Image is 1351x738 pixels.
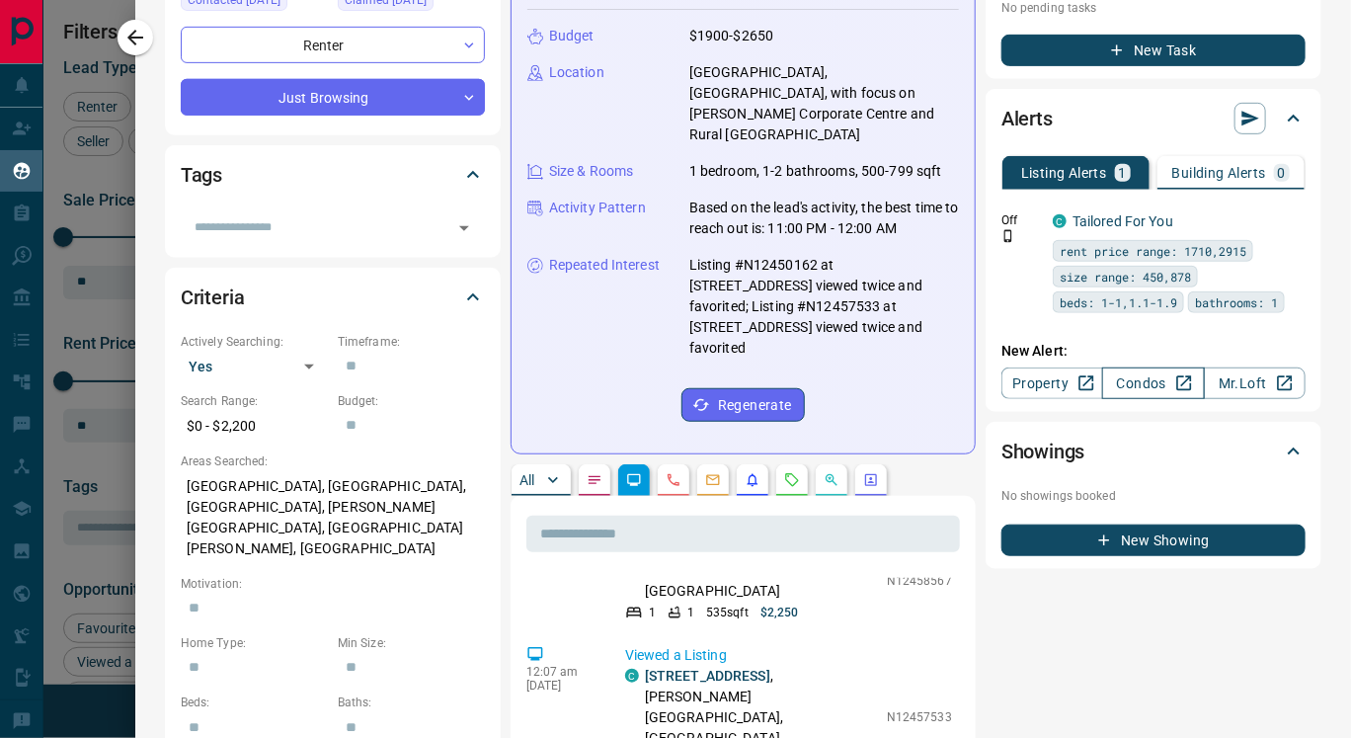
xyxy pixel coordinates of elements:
p: $1900-$2650 [689,26,773,46]
div: Showings [1001,428,1306,475]
button: New Showing [1001,525,1306,556]
svg: Push Notification Only [1001,229,1015,243]
p: 1 [649,604,656,621]
div: Tags [181,151,485,199]
h2: Tags [181,159,222,191]
a: Tailored For You [1073,213,1173,229]
p: 535 sqft [706,604,749,621]
p: Listing Alerts [1021,166,1107,180]
h2: Showings [1001,436,1085,467]
p: Repeated Interest [549,255,660,276]
a: Property [1001,368,1103,399]
p: [GEOGRAPHIC_DATA], [GEOGRAPHIC_DATA], [GEOGRAPHIC_DATA], [PERSON_NAME][GEOGRAPHIC_DATA], [GEOGRAP... [181,470,485,565]
p: Budget: [338,392,485,410]
p: No showings booked [1001,487,1306,505]
p: Based on the lead's activity, the best time to reach out is: 11:00 PM - 12:00 AM [689,198,959,239]
a: Condos [1102,368,1204,399]
p: Areas Searched: [181,452,485,470]
a: Mr.Loft [1204,368,1306,399]
svg: Listing Alerts [745,472,760,488]
p: [DATE] [526,679,596,693]
p: Motivation: [181,575,485,593]
h2: Alerts [1001,103,1053,134]
div: Renter [181,27,485,63]
p: N12458567 [887,572,952,590]
p: Budget [549,26,595,46]
div: condos.ca [625,669,639,683]
p: $2,250 [760,604,799,621]
p: 12:07 am [526,665,596,679]
button: Open [450,214,478,242]
a: [STREET_ADDRESS] [645,668,770,684]
div: Criteria [181,274,485,321]
p: Actively Searching: [181,333,328,351]
div: Just Browsing [181,79,485,116]
span: bathrooms: 1 [1195,292,1278,312]
p: Home Type: [181,634,328,652]
p: [GEOGRAPHIC_DATA], [GEOGRAPHIC_DATA], with focus on [PERSON_NAME] Corporate Centre and Rural [GEO... [689,62,959,145]
p: 1 [1119,166,1127,180]
p: New Alert: [1001,341,1306,362]
p: $0 - $2,200 [181,410,328,443]
svg: Opportunities [824,472,839,488]
svg: Requests [784,472,800,488]
p: Min Size: [338,634,485,652]
p: Size & Rooms [549,161,634,182]
span: rent price range: 1710,2915 [1060,241,1246,261]
p: Timeframe: [338,333,485,351]
p: Baths: [338,694,485,711]
span: size range: 450,878 [1060,267,1191,287]
h2: Criteria [181,282,245,313]
p: Viewed a Listing [625,645,952,666]
p: 0 [1278,166,1286,180]
button: New Task [1001,35,1306,66]
div: Yes [181,351,328,382]
p: 1 [687,604,694,621]
p: Activity Pattern [549,198,646,218]
svg: Notes [587,472,602,488]
p: Location [549,62,604,83]
p: Listing #N12450162 at [STREET_ADDRESS] viewed twice and favorited; Listing #N12457533 at [STREET_... [689,255,959,359]
svg: Agent Actions [863,472,879,488]
div: Alerts [1001,95,1306,142]
svg: Calls [666,472,681,488]
span: beds: 1-1,1.1-1.9 [1060,292,1177,312]
p: 1 bedroom, 1-2 bathrooms, 500-799 sqft [689,161,942,182]
p: All [519,473,535,487]
button: Regenerate [681,388,805,422]
svg: Lead Browsing Activity [626,472,642,488]
p: Beds: [181,694,328,711]
p: Building Alerts [1172,166,1266,180]
svg: Emails [705,472,721,488]
p: N12457533 [887,708,952,726]
div: condos.ca [1053,214,1067,228]
p: Search Range: [181,392,328,410]
p: Off [1001,211,1041,229]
